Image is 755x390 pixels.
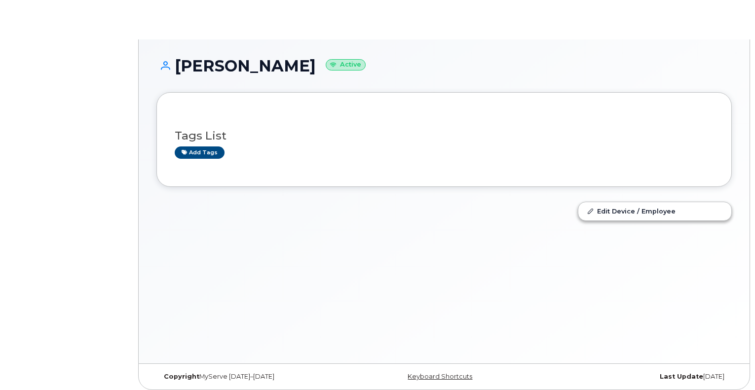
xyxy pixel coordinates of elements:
[156,373,348,381] div: MyServe [DATE]–[DATE]
[156,57,732,74] h1: [PERSON_NAME]
[164,373,199,380] strong: Copyright
[175,130,714,142] h3: Tags List
[175,146,225,159] a: Add tags
[326,59,366,71] small: Active
[540,373,732,381] div: [DATE]
[660,373,703,380] strong: Last Update
[578,202,731,220] a: Edit Device / Employee
[408,373,472,380] a: Keyboard Shortcuts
